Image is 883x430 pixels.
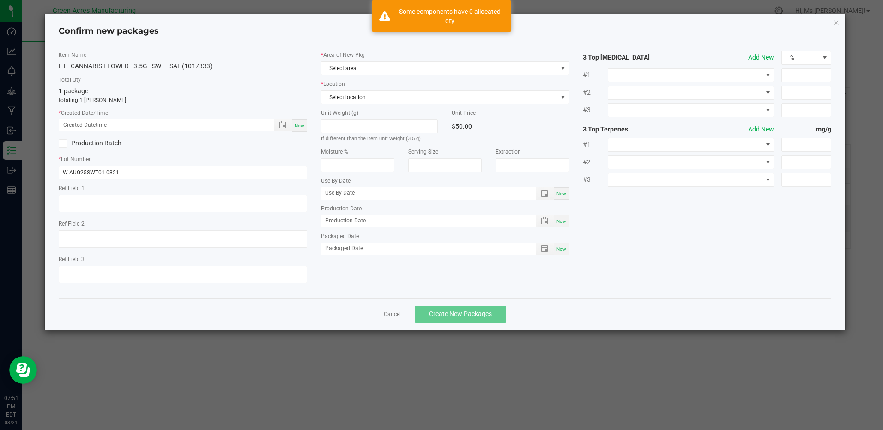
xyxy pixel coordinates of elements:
[583,70,608,80] span: #1
[415,306,506,322] button: Create New Packages
[536,243,554,255] span: Toggle popup
[583,157,608,167] span: #2
[583,53,682,62] strong: 3 Top [MEDICAL_DATA]
[321,243,526,254] input: Packaged Date
[408,148,482,156] label: Serving Size
[59,255,307,263] label: Ref Field 3
[556,191,566,196] span: Now
[59,220,307,228] label: Ref Field 2
[429,310,492,317] span: Create New Packages
[452,119,569,133] div: $50.00
[781,125,831,134] strong: mg/g
[748,53,774,62] button: Add New
[583,125,682,134] strong: 3 Top Terpenes
[496,148,569,156] label: Extraction
[782,51,819,64] span: %
[452,109,569,117] label: Unit Price
[59,155,307,163] label: Lot Number
[321,80,569,88] label: Location
[583,175,608,185] span: #3
[295,123,304,128] span: Now
[321,215,526,227] input: Production Date
[321,204,569,213] label: Production Date
[59,51,307,59] label: Item Name
[321,62,557,75] span: Select area
[59,138,176,148] label: Production Batch
[59,119,264,131] input: Created Datetime
[59,76,307,84] label: Total Qty
[395,7,504,25] div: Some components have 0 allocated qty
[59,61,307,71] div: FT - CANNABIS FLOWER - 3.5G - SWT - SAT (1017333)
[583,88,608,97] span: #2
[321,187,526,199] input: Use By Date
[748,125,774,134] button: Add New
[321,148,394,156] label: Moisture %
[556,219,566,224] span: Now
[321,109,438,117] label: Unit Weight (g)
[59,184,307,192] label: Ref Field 1
[321,51,569,59] label: Area of New Pkg
[321,177,569,185] label: Use By Date
[583,140,608,149] span: #1
[536,215,554,227] span: Toggle popup
[321,232,569,240] label: Packaged Date
[59,96,307,104] p: totaling 1 [PERSON_NAME]
[556,246,566,251] span: Now
[583,105,608,115] span: #3
[9,356,37,384] iframe: Resource center
[384,311,401,318] a: Cancel
[321,90,569,104] span: NO DATA FOUND
[536,187,554,200] span: Toggle popup
[59,109,307,117] label: Created Date/Time
[321,136,421,142] small: If different than the item unit weight (3.5 g)
[59,25,831,37] h4: Confirm new packages
[59,87,88,95] span: 1 package
[274,119,292,131] span: Toggle popup
[321,91,557,104] span: Select location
